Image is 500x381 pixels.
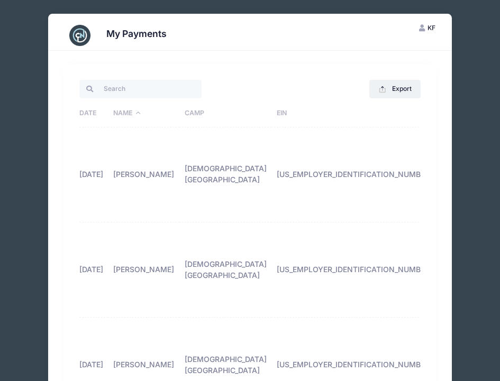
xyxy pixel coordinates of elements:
[108,100,179,127] th: Name: activate to sort column descending
[79,80,202,98] input: Search
[179,127,272,222] td: [DEMOGRAPHIC_DATA][GEOGRAPHIC_DATA]
[369,80,421,98] button: Export
[271,222,438,318] td: [US_EMPLOYER_IDENTIFICATION_NUMBER]
[271,100,438,127] th: EIN: activate to sort column ascending
[179,222,272,318] td: [DEMOGRAPHIC_DATA][GEOGRAPHIC_DATA]
[79,100,108,127] th: Date: activate to sort column ascending
[79,222,108,318] td: [DATE]
[69,25,90,46] img: CampNetwork
[428,24,435,32] span: KF
[108,127,179,222] td: [PERSON_NAME]
[106,28,167,39] h3: My Payments
[108,222,179,318] td: [PERSON_NAME]
[79,127,108,222] td: [DATE]
[179,100,272,127] th: Camp: activate to sort column ascending
[410,19,445,37] button: KF
[271,127,438,222] td: [US_EMPLOYER_IDENTIFICATION_NUMBER]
